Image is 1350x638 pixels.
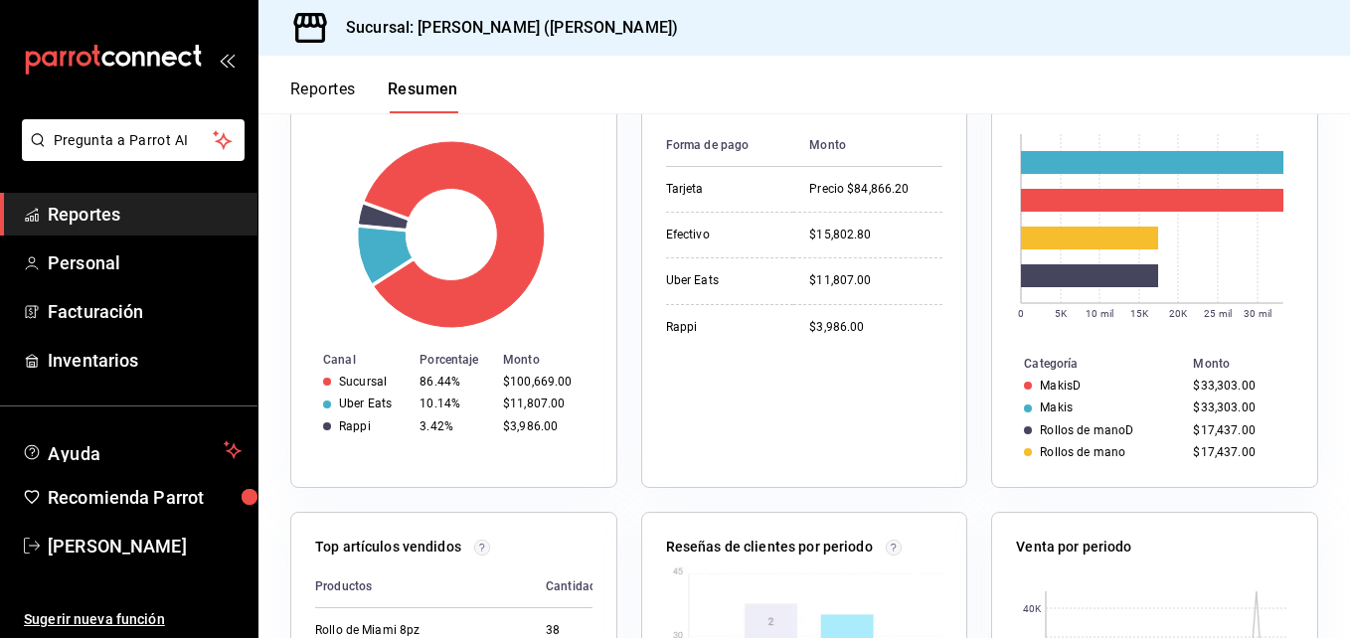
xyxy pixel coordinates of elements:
div: MakisD [1040,379,1081,393]
div: $100,669.00 [503,375,585,389]
th: Monto [495,349,616,371]
div: Efectivo [666,227,778,243]
th: Categoría [992,353,1185,375]
h3: Sucursal: [PERSON_NAME] ([PERSON_NAME]) [330,16,678,40]
font: Reportes [48,204,120,225]
p: Reseñas de clientes por periodo [666,537,873,558]
div: $3,986.00 [809,319,942,336]
div: Rappi [666,319,778,336]
text: 25 mil [1204,308,1232,319]
p: Top artículos vendidos [315,537,461,558]
div: 3.42% [420,419,487,433]
font: Personal [48,252,120,273]
th: Monto [1185,353,1316,375]
th: Cantidad [530,565,612,608]
div: Precio $84,866.20 [809,181,942,198]
div: Rappi [339,419,371,433]
text: 30 mil [1244,308,1271,319]
span: Pregunta a Parrot AI [54,130,214,151]
button: Resumen [388,80,458,113]
font: Sugerir nueva función [24,611,165,627]
div: Tarjeta [666,181,778,198]
text: 40K [1023,603,1042,614]
div: $17,437.00 [1193,423,1284,437]
div: $3,986.00 [503,419,585,433]
div: $15,802.80 [809,227,942,243]
div: $33,303.00 [1193,379,1284,393]
div: $11,807.00 [503,397,585,410]
div: Uber Eats [666,272,778,289]
div: Pestañas de navegación [290,80,458,113]
button: open_drawer_menu [219,52,235,68]
th: Forma de pago [666,124,794,167]
th: Canal [291,349,412,371]
text: 10 mil [1086,308,1113,319]
span: Ayuda [48,438,216,462]
font: Facturación [48,301,143,322]
button: Pregunta a Parrot AI [22,119,245,161]
div: $17,437.00 [1193,445,1284,459]
font: Inventarios [48,350,138,371]
font: Recomienda Parrot [48,487,204,508]
div: 86.44% [420,375,487,389]
div: Uber Eats [339,397,392,410]
div: Rollos de manoD [1040,423,1133,437]
text: 5K [1055,308,1068,319]
div: Sucursal [339,375,387,389]
th: Porcentaje [412,349,495,371]
div: $11,807.00 [809,272,942,289]
font: [PERSON_NAME] [48,536,187,557]
p: Venta por periodo [1016,537,1131,558]
div: $33,303.00 [1193,400,1284,414]
th: Monto [793,124,942,167]
text: 15K [1130,308,1149,319]
th: Productos [315,565,530,608]
div: Rollos de mano [1040,445,1125,459]
a: Pregunta a Parrot AI [14,144,245,165]
text: 0 [1018,308,1024,319]
font: Reportes [290,80,356,99]
text: 20K [1169,308,1188,319]
div: 10.14% [420,397,487,410]
div: Makis [1040,400,1073,414]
